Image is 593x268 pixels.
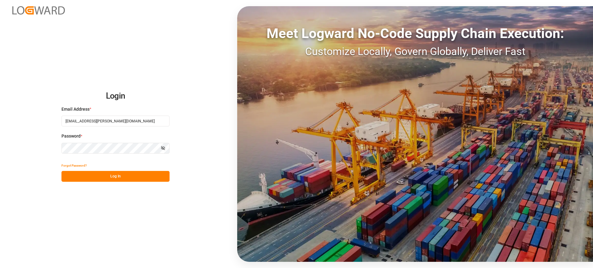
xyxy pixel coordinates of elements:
[61,133,81,139] span: Password
[61,116,170,126] input: Enter your email
[237,44,593,59] div: Customize Locally, Govern Globally, Deliver Fast
[237,23,593,44] div: Meet Logward No-Code Supply Chain Execution:
[61,171,170,182] button: Log In
[61,86,170,106] h2: Login
[12,6,65,15] img: Logward_new_orange.png
[61,160,87,171] button: Forgot Password?
[61,106,90,113] span: Email Address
